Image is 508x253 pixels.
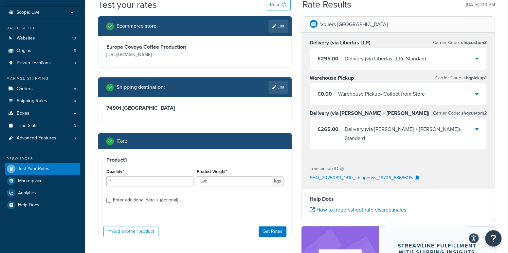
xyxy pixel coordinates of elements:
h3: Delivery (via Libertas LLP) [310,40,371,46]
li: Advanced Features [5,132,80,144]
a: Edit [268,81,288,94]
a: Websites10 [5,32,80,44]
a: How to troubleshoot rate discrepancies [310,206,406,213]
div: Basic Setup [5,25,80,31]
input: 0.0 [106,176,193,186]
button: Add another product [103,226,158,237]
h3: 74901 , [GEOGRAPHIC_DATA] [106,105,283,111]
h3: Europe Covoya Coffee Production [106,44,193,50]
li: Origins [5,45,80,57]
div: Resources [5,156,80,162]
span: £0.00 [318,90,332,98]
a: Time Slots0 [5,120,80,132]
a: Pickup Locations3 [5,57,80,69]
span: £265.00 [318,125,338,133]
span: Scope: Live [16,10,40,15]
span: 0 [74,123,76,129]
a: Edit [268,20,288,33]
span: Help Docs [18,202,39,208]
p: Carrier Code: [435,73,487,83]
h2: Ecommerce store : [117,23,158,29]
span: Advanced Features [17,135,56,141]
span: Websites [17,36,35,41]
span: Shipping Rules [17,98,47,104]
p: [DATE] 1:10 PM [466,0,495,9]
p: [URL][DOMAIN_NAME] [106,50,193,59]
h4: Help Docs [310,195,487,203]
span: Analytics [18,190,36,196]
span: 6 [74,135,76,141]
span: Origins [17,48,31,54]
span: £295.00 [318,55,338,62]
li: Pickup Locations [5,57,80,69]
a: Test Your Rates [5,163,80,175]
a: Analytics [5,187,80,199]
h3: Warehouse Pickup [310,75,354,81]
label: Product Weight* [197,169,227,174]
h2: Shipping destination : [117,84,165,90]
span: Time Slots [17,123,38,129]
p: Vollers [GEOGRAPHIC_DATA] [320,20,388,29]
span: kgs [272,176,283,186]
li: Websites [5,32,80,44]
p: Carrier Code: [433,109,487,118]
h3: Delivery (via [PERSON_NAME] + [PERSON_NAME]) [310,110,429,117]
span: Marketplace [18,178,43,184]
label: Quantity* [106,169,124,174]
div: Delivery (via Libertas LLP) - Standard [345,54,426,63]
a: Carriers [5,83,80,95]
input: Enter additional details (optional) [106,198,111,203]
div: Enter additional details (optional) [113,196,178,205]
span: shqpickup1 [462,74,487,81]
a: Help Docs [5,199,80,211]
span: Boxes [17,111,29,116]
span: shqcustom2 [460,110,487,117]
p: Transaction ID [310,164,338,173]
a: Boxes [5,107,80,119]
div: Manage Shipping [5,76,80,81]
input: 0.00 [197,176,272,186]
a: Origins5 [5,45,80,57]
div: Warehouse Pickup - Collect from Store [338,89,425,99]
button: Open Resource Center [485,230,501,246]
span: 5 [74,48,76,54]
p: SHQ_20250811_1310_shipperws_19706_88686115 [310,173,413,183]
p: Carrier Code: [433,38,487,47]
h3: Product 1 [106,157,283,163]
span: shqcustom3 [460,39,487,46]
li: Time Slots [5,120,80,132]
div: Delivery (via [PERSON_NAME] + [PERSON_NAME]) - Standard [345,125,475,143]
a: Shipping Rules [5,95,80,107]
span: Pickup Locations [17,60,51,66]
span: 10 [72,36,76,41]
button: Get Rates [259,226,286,237]
a: Advanced Features6 [5,132,80,144]
span: Carriers [17,86,33,92]
span: Test Your Rates [18,166,49,172]
span: 3 [74,60,76,66]
h2: Cart : [117,138,127,144]
a: Marketplace [5,175,80,187]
